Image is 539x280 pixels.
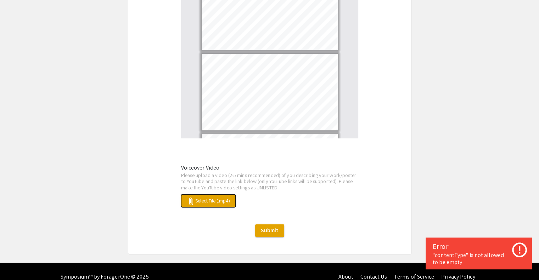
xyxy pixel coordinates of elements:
div: Page 8 [198,51,341,133]
span: Submit [261,227,279,234]
iframe: Chat [5,248,30,275]
div: Page 9 [198,131,341,214]
div: Error [433,241,525,252]
button: Select File (.mp4) [181,194,236,207]
mat-label: Voiceover Video [181,164,220,171]
span: Select File (.mp4) [187,198,230,204]
div: "contentType" is not allowed to be empty [433,252,525,266]
mat-icon: attach_file [187,197,195,206]
p: Please upload a video (2-5 mins recommended) of you describing your work/poster to YouTube and pa... [181,172,358,191]
button: Submit [255,224,284,237]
